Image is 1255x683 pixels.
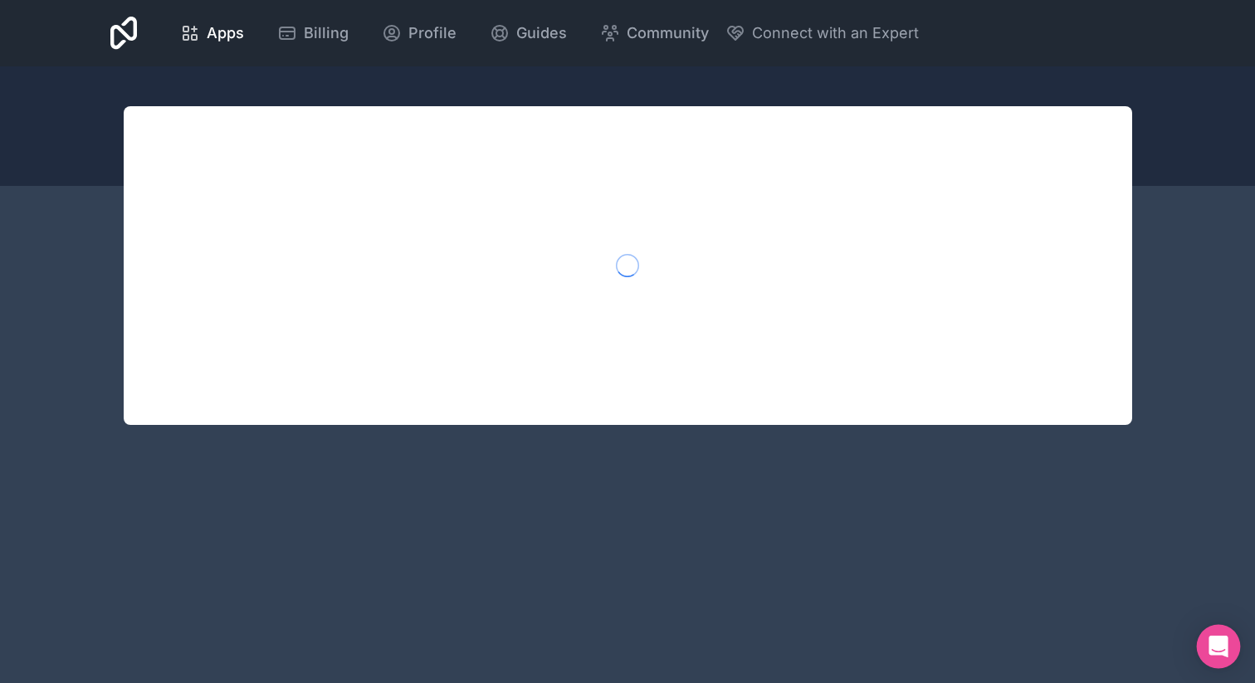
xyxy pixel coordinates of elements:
[587,15,722,51] a: Community
[408,22,457,45] span: Profile
[752,22,919,45] span: Connect with an Expert
[516,22,567,45] span: Guides
[167,15,257,51] a: Apps
[476,15,580,51] a: Guides
[1197,625,1241,669] div: Open Intercom Messenger
[304,22,349,45] span: Billing
[369,15,470,51] a: Profile
[264,15,362,51] a: Billing
[725,22,919,45] button: Connect with an Expert
[627,22,709,45] span: Community
[207,22,244,45] span: Apps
